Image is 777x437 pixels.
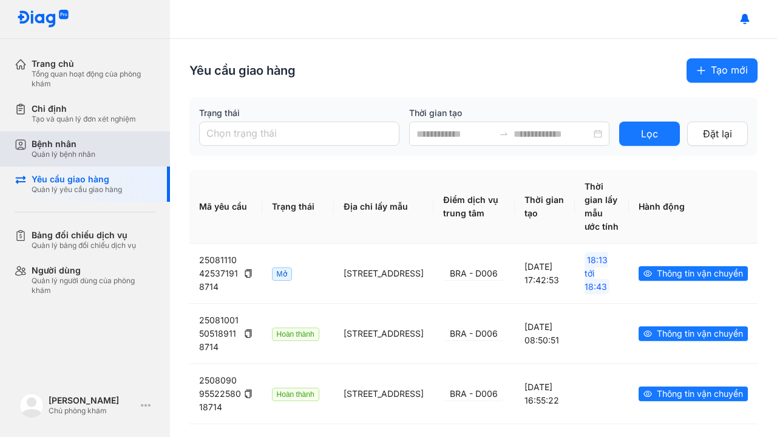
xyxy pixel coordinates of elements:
div: Quản lý bệnh nhân [32,150,95,159]
button: Lọc [619,122,680,146]
div: BRA - D006 [445,267,503,281]
button: eyeThông tin vận chuyển [639,387,748,401]
span: eye [643,329,652,338]
span: Mở [272,267,292,281]
div: Quản lý bảng đối chiếu dịch vụ [32,241,136,250]
img: logo [17,10,69,29]
span: Hoàn thành [272,388,319,401]
th: Trạng thái [262,170,334,244]
span: eye [643,269,652,278]
div: Tạo và quản lý đơn xét nghiệm [32,114,136,124]
div: Quản lý người dùng của phòng khám [32,276,155,295]
div: [STREET_ADDRESS] [344,327,424,340]
div: [STREET_ADDRESS] [344,387,424,401]
div: Người dùng [32,265,155,276]
span: Thông tin vận chuyển [657,387,743,401]
div: Tổng quan hoạt động của phòng khám [32,69,155,89]
button: eyeThông tin vận chuyển [639,326,748,341]
div: Trang chủ [32,58,155,69]
td: [DATE] 16:55:22 [515,363,575,424]
button: Đặt lại [687,122,748,146]
span: to [499,129,509,139]
th: Hành động [629,170,758,244]
td: [DATE] 17:42:53 [515,244,575,303]
span: copy [244,269,253,278]
div: [STREET_ADDRESS] [344,267,424,280]
label: Trạng thái [199,107,399,119]
img: logo [19,393,44,418]
span: eye [643,390,652,398]
span: Lọc [641,126,658,142]
button: eyeThông tin vận chuyển [639,266,748,281]
div: Yêu cầu giao hàng [189,62,296,79]
span: 18:13 tới 18:43 [585,252,609,294]
div: BRA - D006 [445,387,503,401]
td: [DATE] 08:50:51 [515,303,575,363]
div: 25080909552258018714 [199,374,253,414]
th: Điểm dịch vụ trung tâm [433,170,515,244]
div: Chỉ định [32,103,136,114]
div: 25081001505189118714 [199,314,253,354]
th: Thời gian lấy mẫu ước tính [575,170,629,244]
div: 25081110425371918714 [199,253,253,294]
span: Tạo mới [711,63,748,78]
button: plusTạo mới [687,58,758,83]
span: Đặt lại [703,126,732,142]
span: Hoàn thành [272,328,319,341]
div: BRA - D006 [445,327,503,341]
div: Bệnh nhân [32,139,95,150]
div: Yêu cầu giao hàng [32,174,122,185]
th: Mã yêu cầu [189,170,262,244]
div: Chủ phòng khám [49,406,136,416]
span: swap-right [499,129,509,139]
div: Quản lý yêu cầu giao hàng [32,185,122,194]
span: copy [244,390,253,398]
label: Thời gian tạo [409,107,609,119]
span: plus [696,66,706,75]
span: Thông tin vận chuyển [657,267,743,280]
th: Địa chỉ lấy mẫu [334,170,433,244]
span: copy [244,329,253,338]
div: [PERSON_NAME] [49,395,136,406]
span: Thông tin vận chuyển [657,327,743,340]
div: Bảng đối chiếu dịch vụ [32,230,136,241]
th: Thời gian tạo [515,170,575,244]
